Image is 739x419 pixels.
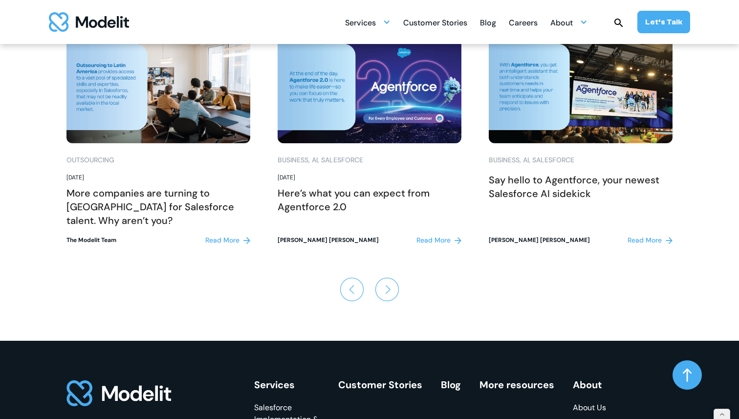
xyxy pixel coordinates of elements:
[455,237,461,244] img: right arrow
[318,155,319,165] div: ,
[278,173,461,182] div: [DATE]
[573,379,616,390] div: About
[66,236,116,245] div: The Modelit Team
[645,17,682,27] div: Let’s Talk
[340,278,364,301] img: arrow left
[345,14,376,33] div: Services
[49,12,129,32] a: home
[66,379,172,407] img: footer logo
[489,155,520,165] div: Business
[441,378,461,391] a: Blog
[479,378,554,391] a: More resources
[532,155,574,165] div: Salesforce
[509,14,538,33] div: Careers
[489,236,590,245] div: [PERSON_NAME] [PERSON_NAME]
[550,14,573,33] div: About
[637,11,690,33] a: Let’s Talk
[480,14,496,33] div: Blog
[550,13,587,32] div: About
[340,273,364,306] a: Previous Page
[523,155,529,165] div: AI
[628,235,662,245] div: Read More
[66,173,250,182] div: [DATE]
[205,235,239,245] div: Read More
[416,235,451,245] div: Read More
[403,14,467,33] div: Customer Stories
[416,235,461,245] a: Read More
[403,13,467,32] a: Customer Stories
[66,186,250,227] h2: More companies are turning to [GEOGRAPHIC_DATA] for Salesforce talent. Why aren’t you?
[666,237,673,244] img: right arrow
[345,13,391,32] div: Services
[312,155,318,165] div: AI
[66,155,114,165] div: Outsourcing
[375,273,399,306] a: Next Page
[243,237,250,244] img: right arrow
[509,13,538,32] a: Careers
[278,236,379,245] div: [PERSON_NAME] [PERSON_NAME]
[66,273,673,306] div: List
[338,378,422,391] a: Customer Stories
[480,13,496,32] a: Blog
[573,402,616,414] a: About Us
[321,155,363,165] div: Salesforce
[529,155,530,165] div: ,
[489,173,673,200] h2: Say hello to Agentforce, your newest Salesforce AI sidekick
[628,235,673,245] a: Read More
[205,235,250,245] a: Read More
[375,278,399,301] img: arrow right
[520,155,521,165] div: ,
[278,186,461,214] h2: Here’s what you can expect from Agentforce 2.0
[49,12,129,32] img: modelit logo
[278,155,308,165] div: Business
[254,379,320,390] div: Services
[683,368,692,382] img: arrow up
[308,155,310,165] div: ,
